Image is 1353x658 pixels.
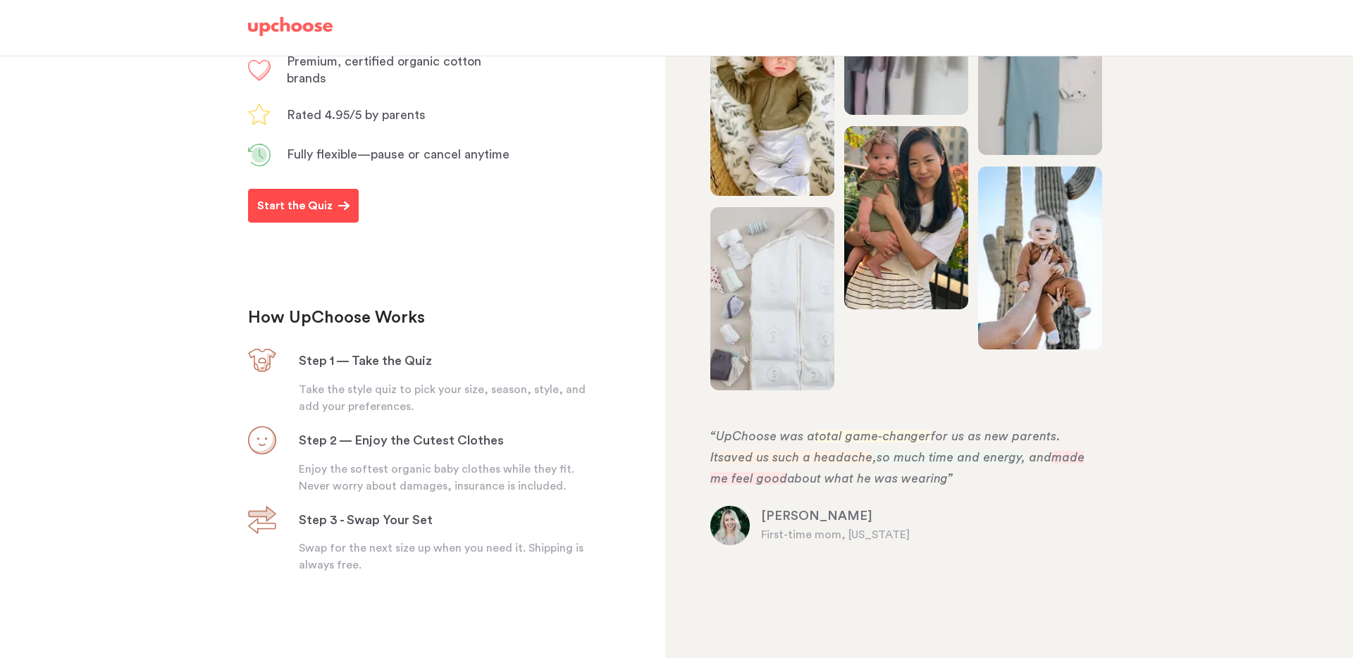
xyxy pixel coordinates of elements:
[299,461,592,495] p: Enjoy the softest organic baby clothes while they fit. Never worry about damages, insurance is in...
[815,430,931,442] span: total game-changer
[248,307,592,330] h2: How UpChoose Works
[248,17,333,37] img: UpChoose
[978,166,1102,349] img: A mother and her baby boy smiling at the cameraa
[299,540,592,573] p: Swap for the next size up when you need it. Shipping is always free.
[1021,451,1051,464] span: , and
[299,512,592,529] h3: Step 3 - Swap Your Set
[761,508,1096,525] p: [PERSON_NAME]
[248,17,333,43] a: UpChoose
[248,144,271,166] img: Less than 5 minutes spent
[710,506,750,545] img: Kylie U.
[257,197,333,214] p: Start the Quiz
[710,430,815,442] span: “UpChoose was a
[287,55,481,85] span: Premium, certified organic cotton brands
[710,207,834,390] img: A mother holding her baby in her arms
[718,451,872,464] span: saved us such a headache
[710,13,834,196] img: A woman laying down with her newborn baby and smiling
[844,126,968,309] img: A mother holding her daughter in her arms in a garden, smiling at the camera
[287,108,426,121] span: Rated 4.95/5 by parents
[299,381,592,415] p: Take the style quiz to pick your size, season, style, and add your preferences.
[877,451,1021,464] span: so much time and energy
[248,349,276,373] img: Step 1 — Design your set
[299,353,592,370] h3: Step 1 — Take the Quiz
[248,426,276,454] img: Step 2 — Enjoy
[872,451,877,464] span: ,
[248,189,359,223] button: Start the Quiz
[287,148,509,161] span: Fully flexible—pause or cancel anytime
[787,472,953,485] span: about what he was wearing”
[248,104,271,125] img: Overall rating 4.9
[248,60,271,81] img: Heart
[761,526,1096,543] p: First-time mom, [US_STATE]
[248,506,276,534] img: Step 3 - Swap Clothes
[299,433,592,449] h3: Step 2 — Enjoy the Cutest Clothes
